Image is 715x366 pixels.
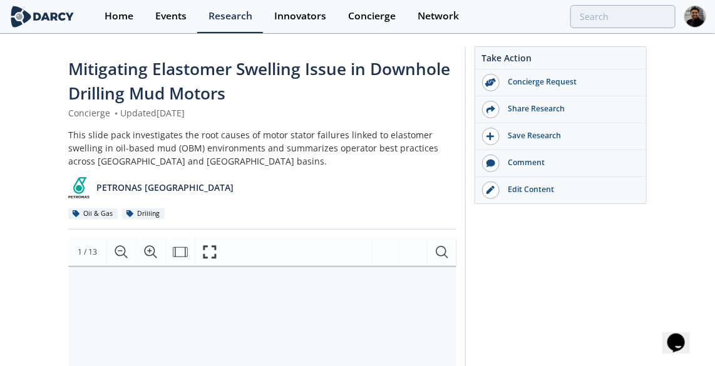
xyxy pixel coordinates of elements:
[348,11,396,21] div: Concierge
[113,107,120,119] span: •
[684,6,706,28] img: Profile
[500,157,640,168] div: Comment
[475,51,646,69] div: Take Action
[208,11,252,21] div: Research
[68,106,456,119] div: Concierge Updated [DATE]
[155,11,187,21] div: Events
[274,11,326,21] div: Innovators
[500,130,640,141] div: Save Research
[500,103,640,114] div: Share Research
[570,5,676,28] input: Advanced Search
[68,58,450,104] span: Mitigating Elastomer Swelling Issue in Downhole Drilling Mud Motors
[500,184,640,195] div: Edit Content
[475,177,646,203] a: Edit Content
[122,208,165,220] div: Drilling
[662,316,702,353] iframe: chat widget
[9,6,76,28] img: logo-wide.svg
[105,11,133,21] div: Home
[418,11,459,21] div: Network
[96,181,234,194] p: PETRONAS [GEOGRAPHIC_DATA]
[68,208,118,220] div: Oil & Gas
[500,76,640,88] div: Concierge Request
[68,128,456,168] div: This slide pack investigates the root causes of motor stator failures linked to elastomer swellin...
